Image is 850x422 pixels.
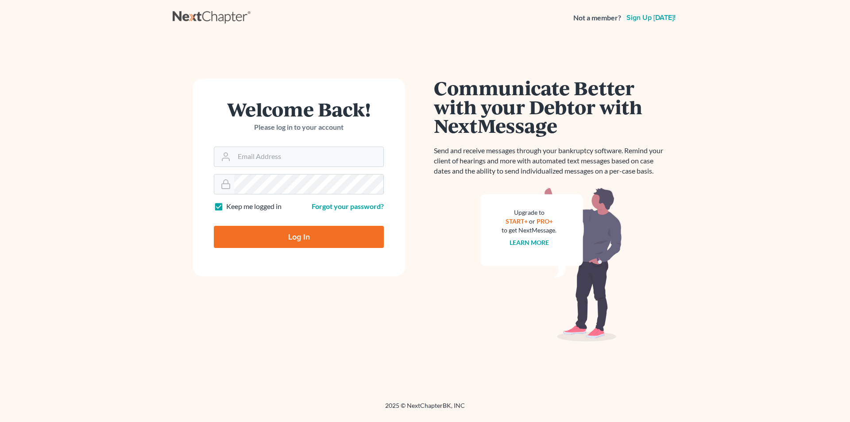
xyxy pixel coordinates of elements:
[434,78,668,135] h1: Communicate Better with your Debtor with NextMessage
[226,201,282,212] label: Keep me logged in
[173,401,677,417] div: 2025 © NextChapterBK, INC
[480,187,622,342] img: nextmessage_bg-59042aed3d76b12b5cd301f8e5b87938c9018125f34e5fa2b7a6b67550977c72.svg
[214,100,384,119] h1: Welcome Back!
[234,147,383,166] input: Email Address
[312,202,384,210] a: Forgot your password?
[625,14,677,21] a: Sign up [DATE]!
[506,217,528,225] a: START+
[434,146,668,176] p: Send and receive messages through your bankruptcy software. Remind your client of hearings and mo...
[529,217,535,225] span: or
[502,208,556,217] div: Upgrade to
[537,217,553,225] a: PRO+
[214,122,384,132] p: Please log in to your account
[502,226,556,235] div: to get NextMessage.
[573,13,621,23] strong: Not a member?
[510,239,549,246] a: Learn more
[214,226,384,248] input: Log In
